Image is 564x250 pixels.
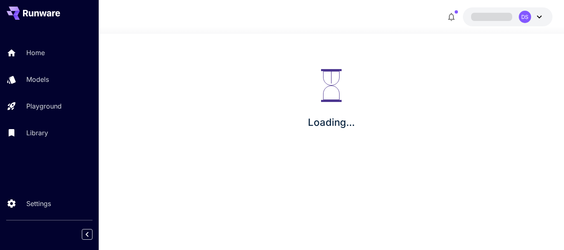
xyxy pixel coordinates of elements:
p: Models [26,74,49,84]
button: DS [463,7,552,26]
p: Playground [26,101,62,111]
p: Library [26,128,48,138]
p: Loading... [308,115,355,130]
div: Collapse sidebar [88,227,99,242]
button: Collapse sidebar [82,229,92,240]
p: Settings [26,199,51,208]
div: DS [519,11,531,23]
p: Home [26,48,45,58]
